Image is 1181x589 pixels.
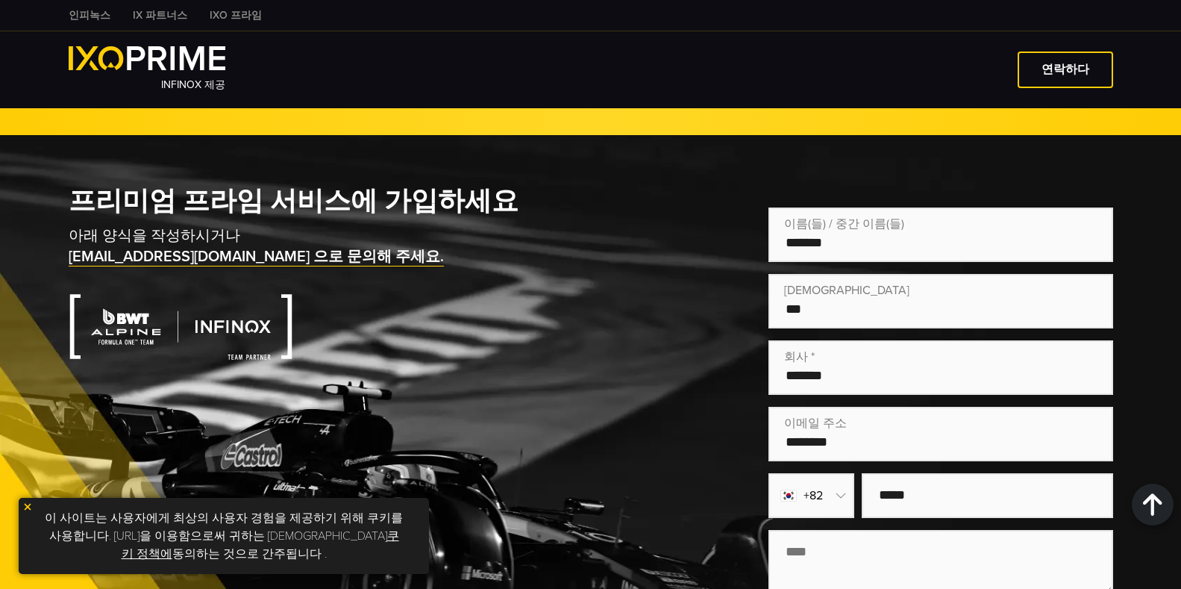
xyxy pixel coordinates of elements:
font: 연락하다 [1041,62,1089,77]
font: 이 사이트는 사용자에게 최상의 사용자 경험을 제공하기 위해 쿠키를 사용합니다. [URL]을 이용함으로써 귀하는 [DEMOGRAPHIC_DATA] [45,511,403,543]
a: [EMAIL_ADDRESS][DOMAIN_NAME] 으로 문의해 주세요. [69,248,444,267]
a: IX 파트너스 [122,7,198,23]
font: +82 [803,488,823,503]
font: INFINOX 제공 [161,78,225,91]
font: 인피녹스 [69,9,110,22]
font: IXO 프라임 [210,9,262,22]
font: 아래 양식을 작성하시거나 [69,227,240,245]
a: INFINOX 제공 [69,46,226,93]
font: IX 파트너스 [133,9,187,22]
a: IXO 프라임 [198,7,273,23]
font: 프리미엄 프라임 서비스에 가입하세요 [69,185,519,217]
img: 노란색 닫기 아이콘 [22,502,33,512]
font: 동의하는 것으로 간주됩니다 . [172,546,327,561]
a: 인피녹스 [57,7,122,23]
